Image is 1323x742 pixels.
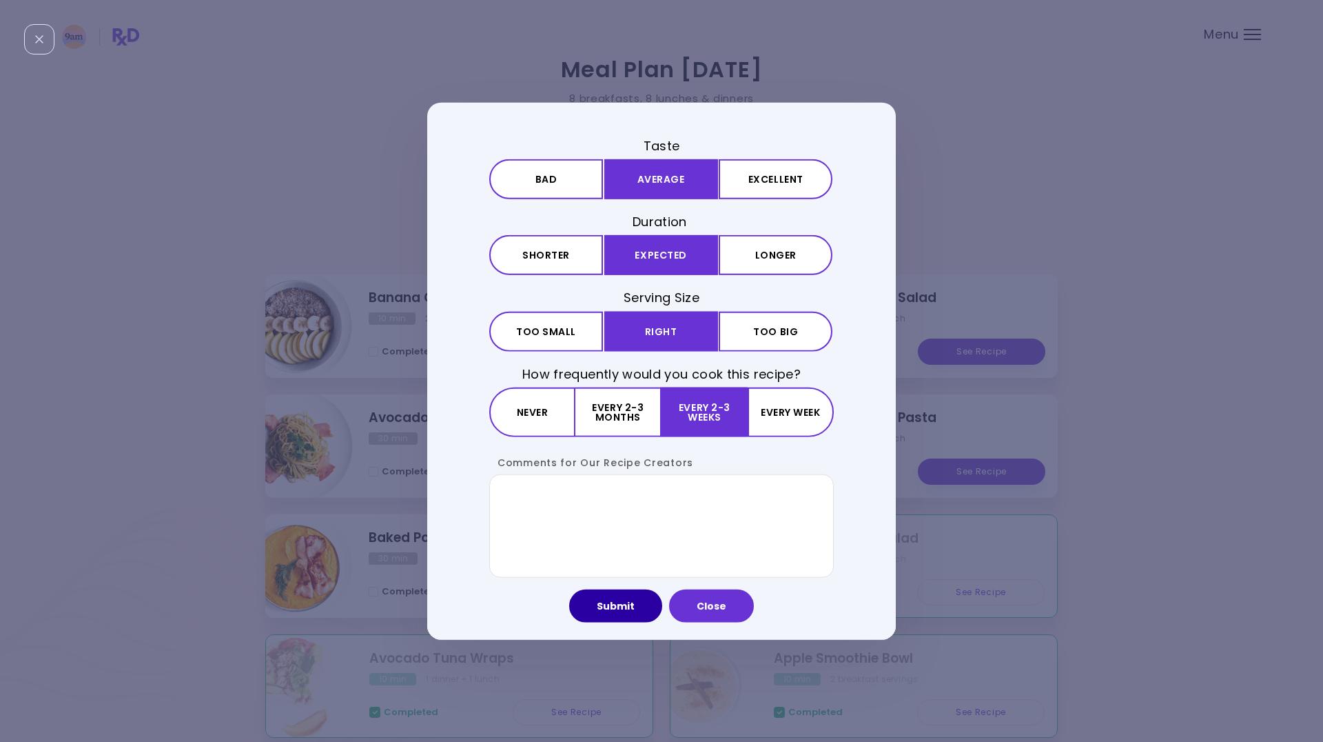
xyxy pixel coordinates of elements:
[604,311,718,351] button: Right
[489,387,575,437] button: Never
[669,589,754,622] button: Close
[489,159,603,199] button: Bad
[719,159,832,199] button: Excellent
[748,387,834,437] button: Every week
[489,137,834,154] h3: Taste
[604,235,718,275] button: Expected
[569,589,662,622] button: Submit
[24,24,54,54] div: Close
[489,311,603,351] button: Too small
[753,326,798,336] span: Too big
[719,235,832,275] button: Longer
[604,159,718,199] button: Average
[489,235,603,275] button: Shorter
[575,387,661,437] button: Every 2-3 months
[489,455,693,469] label: Comments for Our Recipe Creators
[516,326,576,336] span: Too small
[661,387,747,437] button: Every 2-3 weeks
[489,365,834,382] h3: How frequently would you cook this recipe?
[489,289,834,306] h3: Serving Size
[719,311,832,351] button: Too big
[489,213,834,230] h3: Duration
